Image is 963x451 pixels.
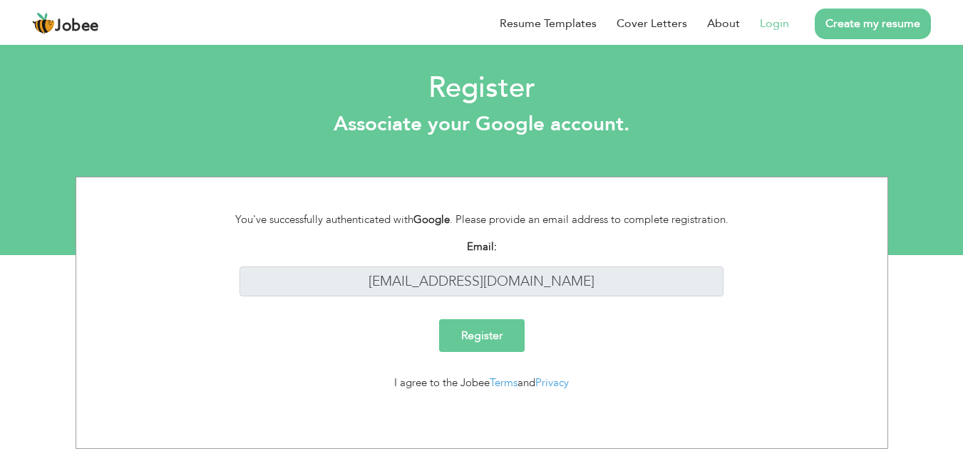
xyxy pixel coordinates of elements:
[32,12,55,35] img: jobee.io
[535,375,569,390] a: Privacy
[218,212,745,228] div: You've successfully authenticated with . Please provide an email address to complete registration.
[467,239,497,254] strong: Email:
[32,12,99,35] a: Jobee
[240,266,723,297] input: Enter your email address
[490,375,517,390] a: Terms
[815,9,931,39] a: Create my resume
[55,19,99,34] span: Jobee
[439,319,525,352] input: Register
[500,15,597,32] a: Resume Templates
[413,212,450,227] strong: Google
[11,113,952,137] h3: Associate your Google account.
[11,70,952,107] h2: Register
[707,15,740,32] a: About
[760,15,789,32] a: Login
[617,15,687,32] a: Cover Letters
[218,375,745,391] div: I agree to the Jobee and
